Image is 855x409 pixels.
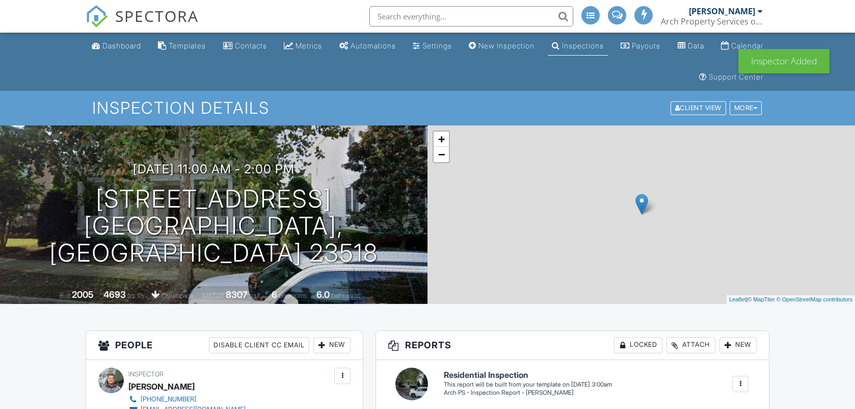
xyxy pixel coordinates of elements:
a: Contacts [219,37,271,56]
div: Metrics [296,41,322,50]
a: Leaflet [729,296,746,302]
span: Built [59,292,70,299]
h3: Reports [376,331,769,360]
a: Calendar [717,37,767,56]
a: New Inspection [465,37,539,56]
a: Data [674,37,708,56]
div: New [313,337,351,353]
span: Inspector [128,370,164,378]
input: Search everything... [369,6,573,27]
div: Attach [666,337,715,353]
h3: People [86,331,363,360]
span: SPECTORA [115,5,199,27]
div: [PERSON_NAME] [128,379,195,394]
a: [PHONE_NUMBER] [128,394,246,404]
h1: [STREET_ADDRESS] [GEOGRAPHIC_DATA], [GEOGRAPHIC_DATA] 23518 [16,186,411,266]
div: 6 [272,289,277,300]
a: Zoom in [434,132,449,147]
div: | [727,295,855,304]
div: [PERSON_NAME] [689,6,755,16]
div: New [719,337,757,353]
div: 2005 [72,289,94,300]
a: Support Center [695,68,767,87]
a: Client View [670,104,729,111]
div: Dashboard [102,41,141,50]
div: Inspector Added [738,49,830,73]
div: 4693 [103,289,126,300]
div: Arch Property Services of Virginia, LLC [661,16,763,27]
span: bedrooms [279,292,307,299]
h1: Inspection Details [92,99,763,117]
div: This report will be built from your template on [DATE] 3:00am [444,380,612,389]
a: Dashboard [88,37,145,56]
h6: Residential Inspection [444,371,612,380]
div: Support Center [709,72,763,81]
div: [PHONE_NUMBER] [141,395,196,403]
div: Calendar [731,41,763,50]
span: bathrooms [331,292,360,299]
div: Contacts [235,41,267,50]
span: crawlspace [162,292,193,299]
div: Locked [614,337,662,353]
div: 8307 [226,289,248,300]
a: Automations (Advanced) [335,37,400,56]
div: Arch PS - Inspection Report - [PERSON_NAME] [444,389,612,397]
div: Payouts [632,41,660,50]
span: sq. ft. [127,292,142,299]
a: Zoom out [434,147,449,162]
div: Data [688,41,704,50]
a: © OpenStreetMap contributors [777,296,852,302]
a: Templates [154,37,210,56]
div: 6.0 [316,289,330,300]
a: Settings [409,37,456,56]
img: The Best Home Inspection Software - Spectora [86,5,108,28]
div: Templates [169,41,206,50]
span: Lot Size [203,292,224,299]
div: Inspections [562,41,604,50]
a: Inspections [548,37,608,56]
div: Client View [671,101,726,115]
a: © MapTiler [747,296,775,302]
a: SPECTORA [86,14,199,35]
a: Metrics [280,37,326,56]
div: Automations [351,41,396,50]
div: Disable Client CC Email [209,337,309,353]
span: sq.ft. [249,292,262,299]
h3: [DATE] 11:00 am - 2:00 pm [133,162,295,176]
div: Settings [422,41,452,50]
div: New Inspection [478,41,535,50]
a: Payouts [617,37,664,56]
div: More [730,101,762,115]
